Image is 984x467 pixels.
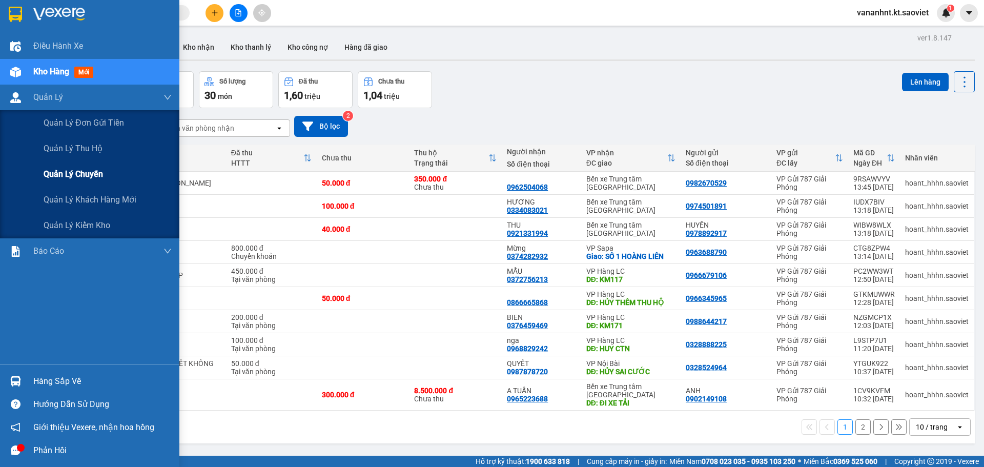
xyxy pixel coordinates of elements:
[905,363,969,372] div: hoant_hhhn.saoviet
[905,179,969,187] div: hoant_hhhn.saoviet
[947,5,954,12] sup: 1
[507,160,576,168] div: Số điện thoại
[905,271,969,279] div: hoant_hhhn.saoviet
[11,445,20,455] span: message
[10,246,21,257] img: solution-icon
[686,363,727,372] div: 0328524964
[507,148,576,156] div: Người nhận
[206,4,223,22] button: plus
[885,456,887,467] span: |
[44,193,136,206] span: Quản lý khách hàng mới
[378,78,404,85] div: Chưa thu
[507,344,548,353] div: 0968829242
[33,91,63,104] span: Quản Lý
[33,67,69,76] span: Kho hàng
[686,179,727,187] div: 0982670529
[33,374,172,389] div: Hàng sắp về
[507,395,548,403] div: 0965223688
[343,111,353,121] sup: 2
[804,456,877,467] span: Miền Bắc
[507,313,576,321] div: BIEN
[853,336,895,344] div: L9STP7U1
[776,149,835,157] div: VP gửi
[507,387,576,395] div: A TUẤN
[586,159,667,167] div: ĐC giao
[965,8,974,17] span: caret-down
[226,145,317,172] th: Toggle SortBy
[414,159,488,167] div: Trạng thái
[586,221,675,237] div: Bến xe Trung tâm [GEOGRAPHIC_DATA]
[686,271,727,279] div: 0966679106
[299,78,318,85] div: Đã thu
[11,399,20,409] span: question-circle
[322,202,404,210] div: 100.000 đ
[853,183,895,191] div: 13:45 [DATE]
[586,298,675,307] div: DĐ: HỦY THÊM THU HỘ
[204,89,216,101] span: 30
[211,9,218,16] span: plus
[507,336,576,344] div: nga
[686,149,766,157] div: Người gửi
[798,459,801,463] span: ⚪️
[853,206,895,214] div: 13:18 [DATE]
[853,159,887,167] div: Ngày ĐH
[294,116,348,137] button: Bộ lọc
[322,154,404,162] div: Chưa thu
[231,149,303,157] div: Đã thu
[586,275,675,283] div: DĐ: KM117
[586,198,675,214] div: Bến xe Trung tâm [GEOGRAPHIC_DATA]
[586,344,675,353] div: DĐ: HUY CTN
[44,168,103,180] span: Quản lý chuyến
[702,457,795,465] strong: 0708 023 035 - 0935 103 250
[33,39,83,52] span: Điều hành xe
[414,387,497,395] div: 8.500.000 đ
[175,35,222,59] button: Kho nhận
[586,321,675,330] div: DĐ: KM171
[33,245,64,257] span: Báo cáo
[199,71,273,108] button: Số lượng30món
[848,145,900,172] th: Toggle SortBy
[686,202,727,210] div: 0974501891
[507,267,576,275] div: MẪU
[578,456,579,467] span: |
[10,376,21,387] img: warehouse-icon
[218,92,232,100] span: món
[941,8,951,17] img: icon-new-feature
[586,267,675,275] div: VP Hàng LC
[33,443,172,458] div: Phản hồi
[44,116,124,129] span: Quản lý đơn gửi tiền
[917,32,952,44] div: ver 1.8.147
[222,35,279,59] button: Kho thanh lý
[476,456,570,467] span: Hỗ trợ kỹ thuật:
[776,387,843,403] div: VP Gửi 787 Giải Phóng
[235,9,242,16] span: file-add
[686,221,766,229] div: HUYỀN
[74,67,93,78] span: mới
[853,252,895,260] div: 13:14 [DATE]
[414,175,497,191] div: Chưa thu
[686,395,727,403] div: 0902149108
[686,317,727,326] div: 0988644217
[10,41,21,52] img: warehouse-icon
[853,244,895,252] div: CTG8ZPW4
[414,175,497,183] div: 350.000 đ
[163,93,172,101] span: down
[956,423,964,431] svg: open
[776,359,843,376] div: VP Gửi 787 Giải Phóng
[833,457,877,465] strong: 0369 525 060
[853,313,895,321] div: NZGMCP1X
[853,321,895,330] div: 12:03 [DATE]
[776,244,843,260] div: VP Gửi 787 Giải Phóng
[905,294,969,302] div: hoant_hhhn.saoviet
[776,336,843,353] div: VP Gửi 787 Giải Phóng
[586,290,675,298] div: VP Hàng LC
[284,89,303,101] span: 1,60
[905,202,969,210] div: hoant_hhhn.saoviet
[853,368,895,376] div: 10:37 [DATE]
[586,382,675,399] div: Bến xe Trung tâm [GEOGRAPHIC_DATA]
[44,219,110,232] span: Quản lý kiểm kho
[507,321,548,330] div: 0376459469
[230,4,248,22] button: file-add
[507,229,548,237] div: 0921331994
[949,5,952,12] span: 1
